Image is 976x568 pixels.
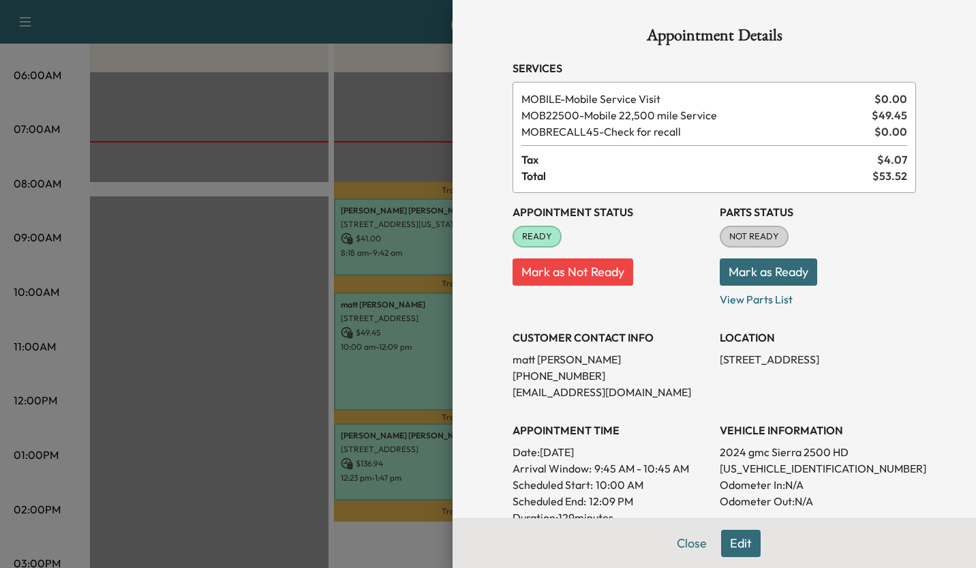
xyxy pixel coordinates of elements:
p: [PHONE_NUMBER] [513,368,709,384]
p: Duration: 129 minutes [513,509,709,526]
p: Odometer Out: N/A [720,493,916,509]
span: NOT READY [721,230,787,243]
p: 12:09 PM [589,493,633,509]
span: 9:45 AM - 10:45 AM [594,460,689,477]
p: 10:00 AM [596,477,643,493]
span: $ 0.00 [874,91,907,107]
span: Mobile Service Visit [521,91,869,107]
h3: VEHICLE INFORMATION [720,422,916,438]
h3: Services [513,60,916,76]
p: 2024 gmc Sierra 2500 HD [720,444,916,460]
span: Tax [521,151,877,168]
span: Total [521,168,872,184]
button: Close [668,530,716,557]
span: $ 0.00 [874,123,907,140]
span: $ 4.07 [877,151,907,168]
p: [STREET_ADDRESS] [720,351,916,368]
p: matt [PERSON_NAME] [513,351,709,368]
span: READY [514,230,560,243]
span: Check for recall [521,123,869,140]
p: Arrival Window: [513,460,709,477]
p: Odometer In: N/A [720,477,916,493]
h3: Parts Status [720,204,916,220]
h3: CUSTOMER CONTACT INFO [513,329,709,346]
p: [US_VEHICLE_IDENTIFICATION_NUMBER] [720,460,916,477]
h3: APPOINTMENT TIME [513,422,709,438]
h3: Appointment Status [513,204,709,220]
button: Mark as Not Ready [513,258,633,286]
p: View Parts List [720,286,916,308]
h1: Appointment Details [513,27,916,49]
span: $ 49.45 [872,107,907,123]
button: Mark as Ready [720,258,817,286]
p: Scheduled End: [513,493,586,509]
p: [EMAIL_ADDRESS][DOMAIN_NAME] [513,384,709,400]
p: Date: [DATE] [513,444,709,460]
span: Mobile 22,500 mile Service [521,107,866,123]
h3: LOCATION [720,329,916,346]
button: Edit [721,530,761,557]
span: $ 53.52 [872,168,907,184]
p: Scheduled Start: [513,477,593,493]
